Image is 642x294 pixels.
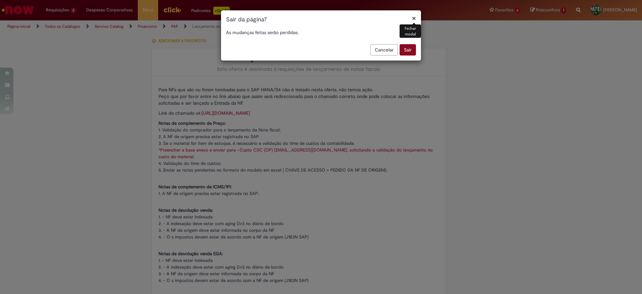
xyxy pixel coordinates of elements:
p: As mudanças feitas serão perdidas. [226,29,416,36]
button: Fechar modal [412,15,416,22]
div: Fechar modal [400,24,421,38]
h1: Sair da página? [226,15,416,24]
button: Sair [400,44,416,56]
button: Cancelar [370,44,398,56]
